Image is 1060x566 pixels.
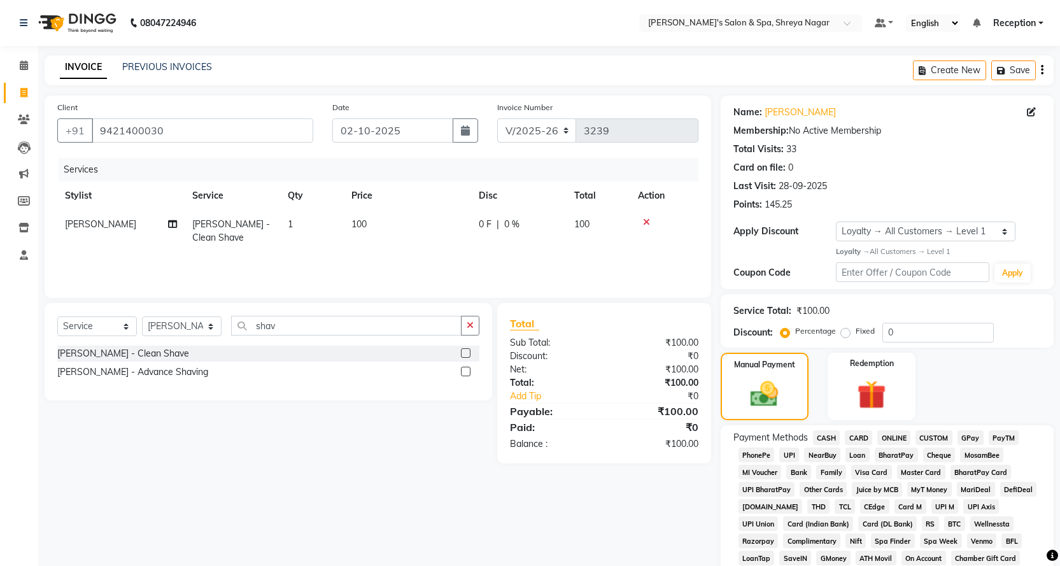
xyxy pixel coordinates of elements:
span: ONLINE [877,430,910,445]
div: ₹0 [604,350,708,363]
span: Payment Methods [733,431,808,444]
div: ₹100.00 [796,304,830,318]
span: Cheque [923,448,956,462]
div: Discount: [500,350,604,363]
div: ₹0 [621,390,708,403]
div: Name: [733,106,762,119]
span: TCL [835,499,855,514]
span: Other Cards [800,482,847,497]
div: Points: [733,198,762,211]
div: No Active Membership [733,124,1041,138]
label: Date [332,102,350,113]
span: NearBuy [804,448,840,462]
span: Bank [786,465,811,479]
span: Razorpay [738,534,779,548]
span: MariDeal [957,482,995,497]
img: logo [32,5,120,41]
a: PREVIOUS INVOICES [122,61,212,73]
span: Card (DL Bank) [858,516,917,531]
span: Venmo [967,534,997,548]
label: Percentage [795,325,836,337]
div: Total: [500,376,604,390]
th: Total [567,181,630,210]
a: INVOICE [60,56,107,79]
span: CARD [845,430,872,445]
div: [PERSON_NAME] - Clean Shave [57,347,189,360]
span: ATH Movil [856,551,896,565]
span: MI Voucher [738,465,782,479]
span: Reception [993,17,1036,30]
div: ₹100.00 [604,404,708,419]
button: Apply [994,264,1031,283]
input: Search by Name/Mobile/Email/Code [92,118,313,143]
span: GMoney [816,551,851,565]
button: Create New [913,60,986,80]
span: THD [807,499,830,514]
span: Nift [845,534,866,548]
span: Juice by MCB [852,482,902,497]
span: LoanTap [738,551,775,565]
div: Sub Total: [500,336,604,350]
div: ₹100.00 [604,376,708,390]
span: GPay [958,430,984,445]
div: Apply Discount [733,225,836,238]
div: 33 [786,143,796,156]
div: Coupon Code [733,266,836,279]
span: 0 % [504,218,519,231]
span: Family [816,465,846,479]
span: Loan [845,448,870,462]
span: PhonePe [738,448,775,462]
span: Card (Indian Bank) [783,516,853,531]
span: PayTM [989,430,1019,445]
th: Service [185,181,280,210]
button: Save [991,60,1036,80]
span: CEdge [860,499,889,514]
span: Wellnessta [970,516,1014,531]
div: ₹0 [604,420,708,435]
span: Total [510,317,539,330]
div: Membership: [733,124,789,138]
th: Disc [471,181,567,210]
label: Invoice Number [497,102,553,113]
span: On Account [901,551,946,565]
a: Add Tip [500,390,621,403]
span: UPI Union [738,516,779,531]
button: +91 [57,118,93,143]
span: Visa Card [851,465,892,479]
span: Spa Finder [871,534,915,548]
span: [PERSON_NAME] [65,218,136,230]
th: Price [344,181,471,210]
span: Chamber Gift Card [951,551,1021,565]
div: 28-09-2025 [779,180,827,193]
span: 1 [288,218,293,230]
span: Complimentary [783,534,840,548]
div: Service Total: [733,304,791,318]
span: BTC [944,516,965,531]
th: Qty [280,181,344,210]
div: [PERSON_NAME] - Advance Shaving [57,365,208,379]
span: BharatPay Card [950,465,1012,479]
div: Discount: [733,326,773,339]
label: Fixed [856,325,875,337]
span: CASH [813,430,840,445]
div: ₹100.00 [604,363,708,376]
span: BFL [1001,534,1022,548]
span: UPI M [931,499,959,514]
span: UPI [779,448,799,462]
div: Net: [500,363,604,376]
input: Search or Scan [231,316,462,336]
span: [DOMAIN_NAME] [738,499,803,514]
span: BharatPay [875,448,918,462]
span: UPI BharatPay [738,482,795,497]
span: | [497,218,499,231]
a: [PERSON_NAME] [765,106,836,119]
label: Client [57,102,78,113]
label: Redemption [850,358,894,369]
span: CUSTOM [915,430,952,445]
div: ₹100.00 [604,336,708,350]
th: Stylist [57,181,185,210]
span: DefiDeal [1000,482,1037,497]
div: 145.25 [765,198,792,211]
label: Manual Payment [734,359,795,371]
span: RS [922,516,939,531]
